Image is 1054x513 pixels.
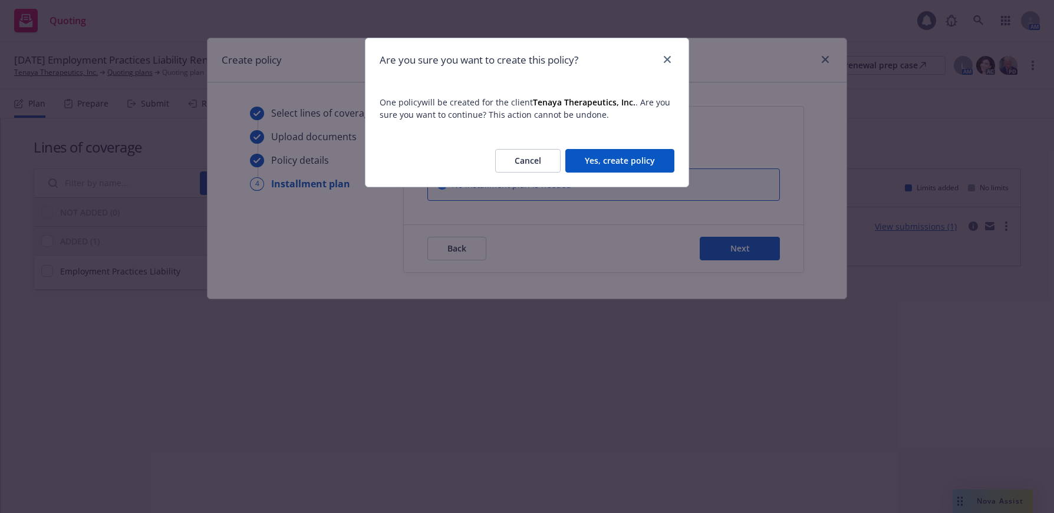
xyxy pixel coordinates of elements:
span: One policy will be created for the client . Are you sure you want to continue? This action cannot... [380,96,674,121]
h1: Are you sure you want to create this policy? [380,52,578,68]
button: Yes, create policy [565,149,674,173]
a: close [660,52,674,67]
strong: Tenaya Therapeutics, Inc. [533,97,635,108]
button: Cancel [495,149,561,173]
